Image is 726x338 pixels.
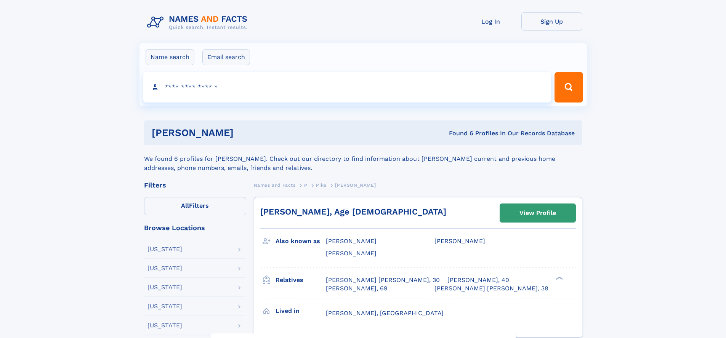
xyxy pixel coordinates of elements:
div: Browse Locations [144,224,246,231]
div: Found 6 Profiles In Our Records Database [341,129,575,138]
div: [US_STATE] [147,265,182,271]
div: [US_STATE] [147,246,182,252]
div: Filters [144,182,246,189]
label: Filters [144,197,246,215]
label: Name search [146,49,194,65]
a: [PERSON_NAME] [PERSON_NAME], 38 [434,284,548,293]
span: [PERSON_NAME] [434,237,485,245]
a: View Profile [500,204,575,222]
a: P [304,180,308,190]
h3: Lived in [276,304,326,317]
a: Sign Up [521,12,582,31]
div: [US_STATE] [147,322,182,328]
button: Search Button [555,72,583,103]
span: [PERSON_NAME], [GEOGRAPHIC_DATA] [326,309,444,317]
a: [PERSON_NAME], 40 [447,276,509,284]
h1: [PERSON_NAME] [152,128,341,138]
a: [PERSON_NAME], Age [DEMOGRAPHIC_DATA] [260,207,446,216]
span: All [181,202,189,209]
label: Email search [202,49,250,65]
div: We found 6 profiles for [PERSON_NAME]. Check out our directory to find information about [PERSON_... [144,145,582,173]
a: [PERSON_NAME], 69 [326,284,388,293]
h3: Also known as [276,235,326,248]
span: [PERSON_NAME] [326,237,377,245]
a: [PERSON_NAME] [PERSON_NAME], 30 [326,276,440,284]
div: [US_STATE] [147,303,182,309]
a: Names and Facts [254,180,296,190]
span: [PERSON_NAME] [335,183,376,188]
div: [US_STATE] [147,284,182,290]
a: Log In [460,12,521,31]
input: search input [143,72,551,103]
h3: Relatives [276,274,326,287]
span: Pike [316,183,326,188]
img: Logo Names and Facts [144,12,254,33]
div: ❯ [554,276,563,280]
div: View Profile [519,204,556,222]
span: P [304,183,308,188]
span: [PERSON_NAME] [326,250,377,257]
a: Pike [316,180,326,190]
